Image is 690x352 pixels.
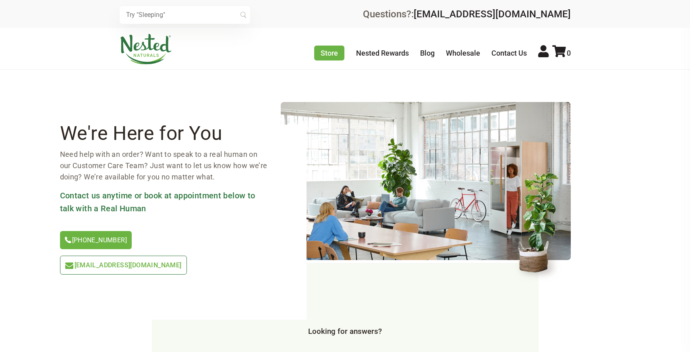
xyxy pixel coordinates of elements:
[567,49,571,57] span: 0
[491,49,527,57] a: Contact Us
[120,34,172,65] img: Nested Naturals
[75,261,182,269] span: [EMAIL_ADDRESS][DOMAIN_NAME]
[552,49,571,57] a: 0
[60,189,268,215] h3: Contact us anytime or book at appointment below to talk with a Real Human
[60,256,187,275] a: [EMAIL_ADDRESS][DOMAIN_NAME]
[314,46,344,60] a: Store
[363,9,571,19] div: Questions?:
[65,262,73,269] img: icon-email-light-green.svg
[120,6,250,24] input: Try "Sleeping"
[446,49,480,57] a: Wholesale
[356,49,409,57] a: Nested Rewards
[60,125,268,142] h2: We're Here for You
[511,162,571,283] img: contact-header-flower.png
[420,49,435,57] a: Blog
[414,8,571,20] a: [EMAIL_ADDRESS][DOMAIN_NAME]
[281,102,571,260] img: contact-header.png
[60,149,268,183] p: Need help with an order? Want to speak to a real human on our Customer Care Team? Just want to le...
[65,237,71,243] img: icon-phone.svg
[120,327,571,336] h3: Looking for answers?
[60,231,132,249] a: [PHONE_NUMBER]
